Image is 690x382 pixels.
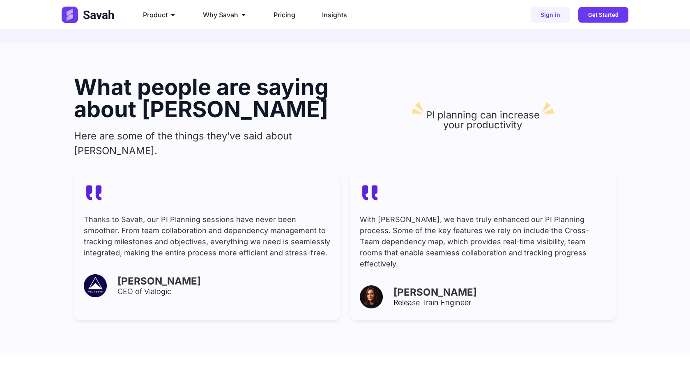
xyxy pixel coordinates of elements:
p: PI planning can increase your productivity [426,110,540,130]
a: Pricing [274,10,295,20]
h3: Release Train Engineer [393,299,602,306]
h3: CEO of Vialogic [117,288,326,295]
p: Thanks to Savah, our PI Planning sessions have never been smoother. From team collaboration and d... [84,214,330,258]
p: Here are some of the things they’ve said about [PERSON_NAME]. [74,129,341,158]
h3: [PERSON_NAME] [393,287,602,297]
img: Logo (2) [62,7,116,23]
a: Sign in [531,7,570,23]
a: Insights [322,10,347,20]
nav: Menu [136,7,425,23]
h3: [PERSON_NAME] [117,276,326,286]
div: Menu Toggle [136,7,425,23]
iframe: Chat Widget [649,343,690,382]
span: Why Savah [203,10,238,20]
h2: What people are saying about [PERSON_NAME] [74,76,341,120]
span: Product [143,10,168,20]
span: Sign in [540,12,560,18]
a: Get Started [578,7,628,23]
span: Get Started [588,12,619,18]
p: With [PERSON_NAME], we have truly enhanced our PI Planning process. Some of the key features we r... [360,214,606,269]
